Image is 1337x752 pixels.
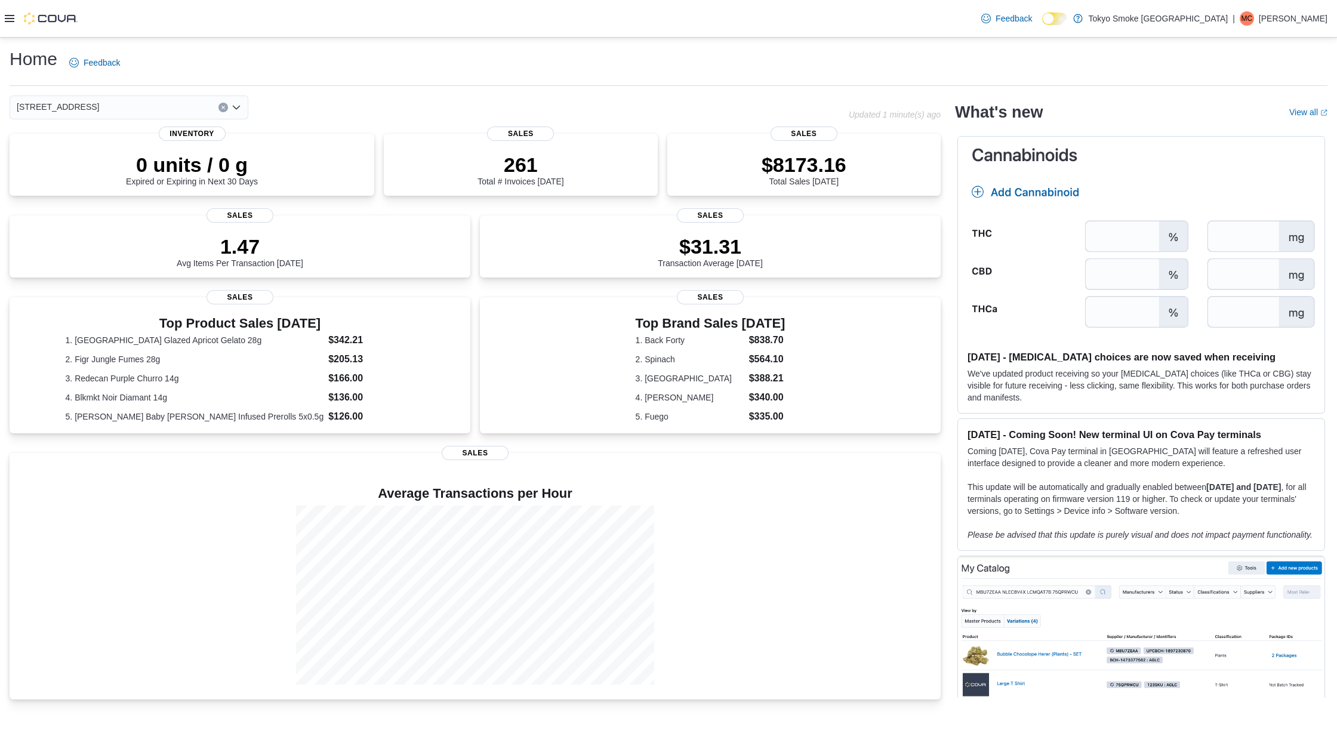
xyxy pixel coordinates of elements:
[328,333,414,347] dd: $342.21
[1240,11,1254,26] div: Milo Che
[636,316,785,331] h3: Top Brand Sales [DATE]
[328,390,414,405] dd: $136.00
[66,392,324,403] dt: 4. Blkmkt Noir Diamant 14g
[636,353,744,365] dt: 2. Spinach
[66,411,324,423] dt: 5. [PERSON_NAME] Baby [PERSON_NAME] Infused Prerolls 5x0.5g
[968,351,1315,363] h3: [DATE] - [MEDICAL_DATA] choices are now saved when receiving
[849,110,941,119] p: Updated 1 minute(s) ago
[1233,11,1235,26] p: |
[328,409,414,424] dd: $126.00
[84,57,120,69] span: Feedback
[64,51,125,75] a: Feedback
[207,208,273,223] span: Sales
[677,208,744,223] span: Sales
[749,371,785,386] dd: $388.21
[677,290,744,304] span: Sales
[1042,25,1043,26] span: Dark Mode
[66,334,324,346] dt: 1. [GEOGRAPHIC_DATA] Glazed Apricot Gelato 28g
[66,353,324,365] dt: 2. Figr Jungle Fumes 28g
[1320,109,1327,116] svg: External link
[10,47,57,71] h1: Home
[1206,482,1281,492] strong: [DATE] and [DATE]
[771,127,837,141] span: Sales
[159,127,226,141] span: Inventory
[1259,11,1327,26] p: [PERSON_NAME]
[478,153,563,186] div: Total # Invoices [DATE]
[207,290,273,304] span: Sales
[1241,11,1253,26] span: MC
[442,446,509,460] span: Sales
[636,372,744,384] dt: 3. [GEOGRAPHIC_DATA]
[177,235,303,268] div: Avg Items Per Transaction [DATE]
[636,411,744,423] dt: 5. Fuego
[218,103,228,112] button: Clear input
[126,153,258,177] p: 0 units / 0 g
[749,333,785,347] dd: $838.70
[177,235,303,258] p: 1.47
[762,153,846,177] p: $8173.16
[232,103,241,112] button: Open list of options
[1289,107,1327,117] a: View allExternal link
[996,13,1032,24] span: Feedback
[749,390,785,405] dd: $340.00
[19,486,931,501] h4: Average Transactions per Hour
[749,409,785,424] dd: $335.00
[487,127,554,141] span: Sales
[478,153,563,177] p: 261
[658,235,763,258] p: $31.31
[762,153,846,186] div: Total Sales [DATE]
[328,352,414,366] dd: $205.13
[66,316,415,331] h3: Top Product Sales [DATE]
[968,368,1315,403] p: We've updated product receiving so your [MEDICAL_DATA] choices (like THCa or CBG) stay visible fo...
[636,334,744,346] dt: 1. Back Forty
[24,13,78,24] img: Cova
[968,530,1313,540] em: Please be advised that this update is purely visual and does not impact payment functionality.
[1089,11,1228,26] p: Tokyo Smoke [GEOGRAPHIC_DATA]
[1042,13,1067,25] input: Dark Mode
[126,153,258,186] div: Expired or Expiring in Next 30 Days
[66,372,324,384] dt: 3. Redecan Purple Churro 14g
[968,429,1315,440] h3: [DATE] - Coming Soon! New terminal UI on Cova Pay terminals
[749,352,785,366] dd: $564.10
[976,7,1037,30] a: Feedback
[955,103,1043,122] h2: What's new
[968,481,1315,517] p: This update will be automatically and gradually enabled between , for all terminals operating on ...
[636,392,744,403] dt: 4. [PERSON_NAME]
[328,371,414,386] dd: $166.00
[17,100,99,114] span: [STREET_ADDRESS]
[658,235,763,268] div: Transaction Average [DATE]
[968,445,1315,469] p: Coming [DATE], Cova Pay terminal in [GEOGRAPHIC_DATA] will feature a refreshed user interface des...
